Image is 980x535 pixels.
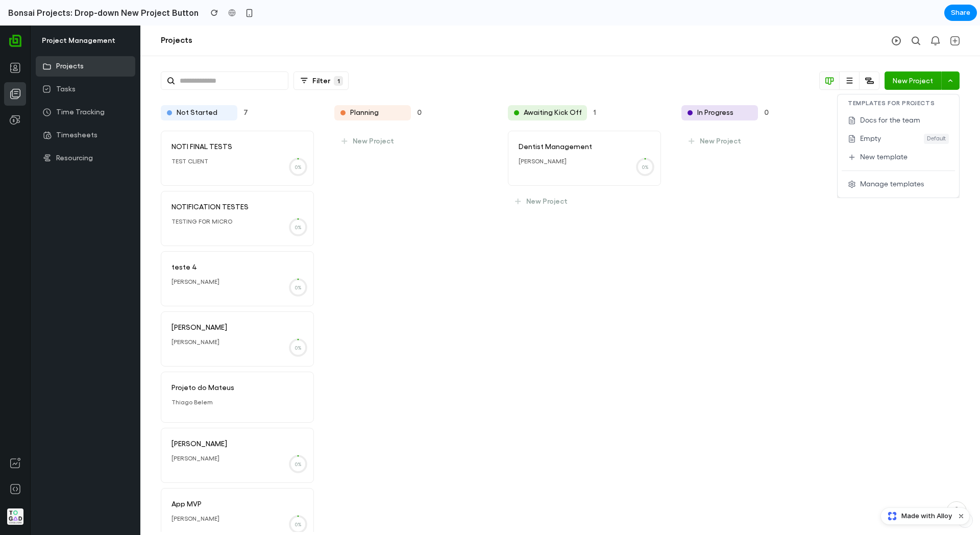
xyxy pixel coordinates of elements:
[4,7,199,19] h2: Bonsai Projects: Drop-down New Project Button
[860,90,920,100] span: Docs for the team
[924,108,949,118] span: Default
[860,154,924,164] span: Manage templates
[951,8,970,18] span: Share
[881,511,953,521] a: Made with Alloy
[860,127,908,137] span: New template
[860,108,881,118] span: Empty
[944,5,977,21] button: Share
[842,73,955,82] div: Templates for Projects
[901,511,952,521] span: Made with Alloy
[955,510,967,522] button: Dismiss watermark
